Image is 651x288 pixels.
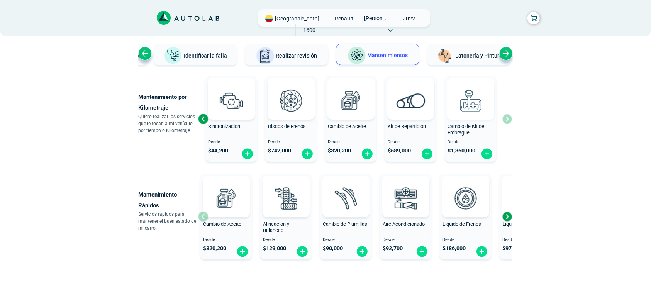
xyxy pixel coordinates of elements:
[336,44,419,65] button: Mantenimientos
[368,52,408,58] span: Mantenimientos
[508,181,542,215] img: liquido_refrigerante-v3.svg
[361,148,373,160] img: fi_plus-circle2.svg
[154,44,237,65] button: Identificar la falla
[138,211,198,232] p: Servicios rápidos para mantener el buen estado de mi carro.
[197,113,209,125] div: Previous slide
[435,47,454,65] img: Latonería y Pintura
[328,124,366,129] span: Cambio de Aceite
[442,237,488,242] span: Desde
[427,44,510,65] button: Latonería y Pintura
[208,140,254,145] span: Desde
[274,83,308,117] img: frenos2-v3.svg
[396,93,425,108] img: correa_de_reparticion-v3.svg
[501,211,513,222] div: Next slide
[236,246,249,258] img: fi_plus-circle2.svg
[444,76,497,162] button: Cambio de Kit de Embrague Desde $1,360,000
[334,177,358,200] img: AD0BCuuxAAAAAElFTkSuQmCC
[448,140,493,145] span: Desde
[263,237,309,242] span: Desde
[454,177,477,200] img: AD0BCuuxAAAAAElFTkSuQmCC
[328,140,374,145] span: Desde
[265,15,273,22] img: Flag of COLOMBIA
[280,80,303,103] img: AD0BCuuxAAAAAElFTkSuQmCC
[395,13,423,24] span: 2022
[439,174,492,259] button: Líquido de Frenos Desde $186,000
[256,47,275,65] img: Realizar revisión
[208,124,240,129] span: Sincronizacion
[241,148,254,160] img: fi_plus-circle2.svg
[481,148,493,160] img: fi_plus-circle2.svg
[499,174,551,259] button: Líquido Refrigerante Desde $97,300
[208,147,228,154] span: $ 44,200
[453,83,487,117] img: kit_de_embrague-v3.svg
[276,53,317,59] span: Realizar revisión
[399,80,422,103] img: AD0BCuuxAAAAAElFTkSuQmCC
[416,246,428,258] img: fi_plus-circle2.svg
[138,91,198,113] p: Mantenimiento por Kilometraje
[269,181,303,215] img: alineacion_y_balanceo-v3.svg
[323,237,369,242] span: Desde
[325,76,377,162] button: Cambio de Aceite Desde $320,200
[205,76,257,162] button: Sincronizacion Desde $44,200
[296,24,323,36] span: 1600
[265,76,317,162] button: Discos de Frenos Desde $742,000
[348,46,366,65] img: Mantenimientos
[502,221,546,227] span: Líquido Refrigerante
[263,245,286,252] span: $ 129,000
[209,181,243,215] img: cambio_de_aceite-v3.svg
[268,140,314,145] span: Desde
[448,124,484,136] span: Cambio de Kit de Embrague
[138,113,198,134] p: Quiero realizar los servicios que le tocan a mi vehículo por tiempo o Kilometraje
[245,44,328,65] button: Realizar revisión
[331,13,358,24] span: RENAULT
[203,221,241,227] span: Cambio de Aceite
[383,237,429,242] span: Desde
[388,147,411,154] span: $ 689,000
[215,177,238,200] img: AD0BCuuxAAAAAElFTkSuQmCC
[200,174,252,259] button: Cambio de Aceite Desde $320,200
[323,221,367,227] span: Cambio de Plumillas
[476,246,488,258] img: fi_plus-circle2.svg
[329,181,363,215] img: plumillas-v3.svg
[363,13,390,24] span: [PERSON_NAME]
[268,124,306,129] span: Discos de Frenos
[296,246,309,258] img: fi_plus-circle2.svg
[459,80,482,103] img: AD0BCuuxAAAAAElFTkSuQmCC
[184,52,227,58] span: Identificar la falla
[421,148,433,160] img: fi_plus-circle2.svg
[214,83,248,117] img: sincronizacion-v3.svg
[220,80,243,103] img: AD0BCuuxAAAAAElFTkSuQmCC
[383,221,425,227] span: Aire Acondicionado
[356,246,368,258] img: fi_plus-circle2.svg
[385,76,437,162] button: Kit de Repartición Desde $689,000
[388,124,426,129] span: Kit de Repartición
[499,47,513,60] div: Next slide
[328,147,351,154] span: $ 320,200
[442,221,481,227] span: Líquido de Frenos
[334,83,368,117] img: cambio_de_aceite-v3.svg
[448,181,482,215] img: liquido_frenos-v3.svg
[260,174,312,259] button: Alineación y Balanceo Desde $129,000
[394,177,417,200] img: AD0BCuuxAAAAAElFTkSuQmCC
[263,221,289,234] span: Alineación y Balanceo
[339,80,363,103] img: AD0BCuuxAAAAAElFTkSuQmCC
[380,174,432,259] button: Aire Acondicionado Desde $92,700
[138,47,152,60] div: Previous slide
[320,174,372,259] button: Cambio de Plumillas Desde $90,000
[203,245,226,252] span: $ 320,200
[383,245,403,252] span: $ 92,700
[203,237,249,242] span: Desde
[301,148,314,160] img: fi_plus-circle2.svg
[164,47,182,65] img: Identificar la falla
[388,181,422,215] img: aire_acondicionado-v3.svg
[388,140,434,145] span: Desde
[442,245,466,252] span: $ 186,000
[275,177,298,200] img: AD0BCuuxAAAAAElFTkSuQmCC
[455,53,502,59] span: Latonería y Pintura
[502,237,548,242] span: Desde
[448,147,475,154] span: $ 1,360,000
[138,189,198,211] p: Mantenimiento Rápidos
[323,245,343,252] span: $ 90,000
[502,245,522,252] span: $ 97,300
[268,147,291,154] span: $ 742,000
